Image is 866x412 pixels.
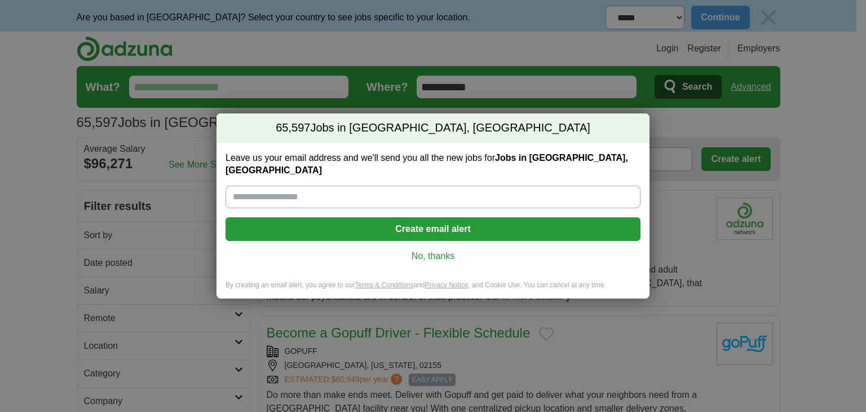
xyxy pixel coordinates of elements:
h2: Jobs in [GEOGRAPHIC_DATA], [GEOGRAPHIC_DATA] [216,113,649,143]
a: No, thanks [235,250,631,262]
strong: Jobs in [GEOGRAPHIC_DATA], [GEOGRAPHIC_DATA] [226,153,628,175]
a: Privacy Notice [425,281,469,289]
button: Create email alert [226,217,640,241]
a: Terms & Conditions [355,281,413,289]
div: By creating an email alert, you agree to our and , and Cookie Use. You can cancel at any time. [216,280,649,299]
label: Leave us your email address and we'll send you all the new jobs for [226,152,640,177]
span: 65,597 [276,120,310,136]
